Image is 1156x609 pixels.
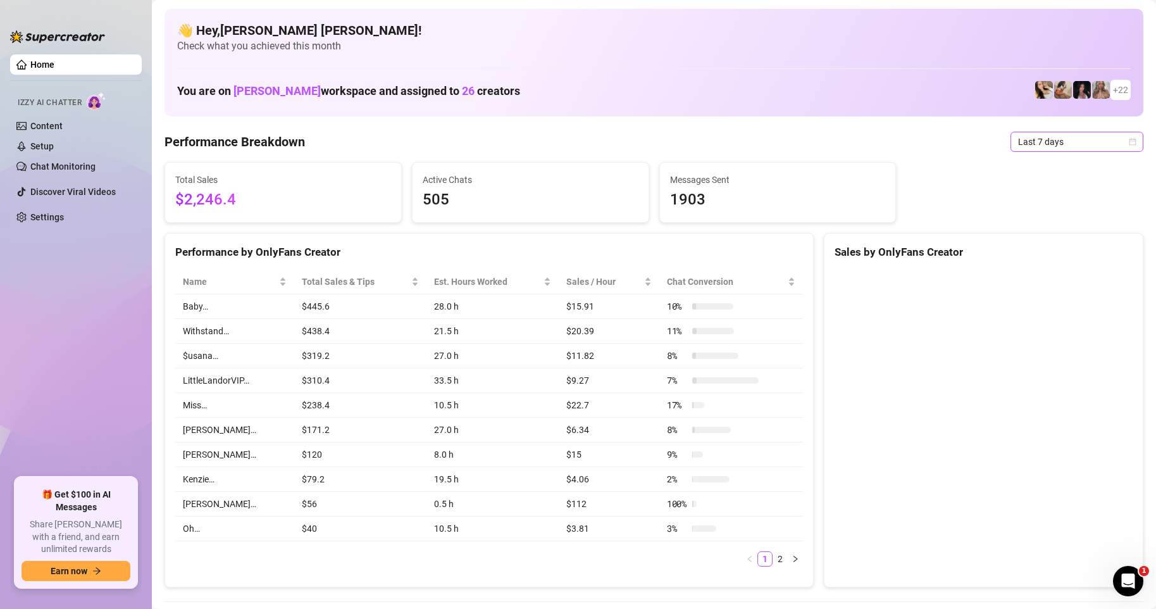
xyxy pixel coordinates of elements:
div: Est. Hours Worked [434,275,542,289]
span: 1903 [670,188,886,212]
li: 1 [757,551,773,567]
span: 8 % [667,349,687,363]
img: Kenzie (@dmaxkenz) [1092,81,1110,99]
a: Setup [30,141,54,151]
td: $319.2 [294,344,426,368]
span: 🎁 Get $100 in AI Messages [22,489,130,513]
li: 2 [773,551,788,567]
span: calendar [1129,138,1136,146]
th: Chat Conversion [659,270,803,294]
span: Check what you achieved this month [177,39,1131,53]
span: 1 [1139,566,1149,576]
td: [PERSON_NAME]… [175,418,294,443]
img: AI Chatter [87,92,106,110]
span: Sales / Hour [566,275,642,289]
span: [PERSON_NAME] [233,84,321,97]
td: $120 [294,443,426,467]
span: 11 % [667,324,687,338]
span: Name [183,275,277,289]
img: Kayla (@kaylathaylababy) [1054,81,1072,99]
td: $445.6 [294,294,426,319]
span: 2 % [667,472,687,486]
td: $79.2 [294,467,426,492]
a: Discover Viral Videos [30,187,116,197]
a: Home [30,60,54,70]
td: $171.2 [294,418,426,443]
th: Total Sales & Tips [294,270,426,294]
iframe: Intercom live chat [1113,566,1143,596]
span: Share [PERSON_NAME] with a friend, and earn unlimited rewards [22,518,130,556]
span: Total Sales [175,173,391,187]
td: $238.4 [294,393,426,418]
button: left [742,551,757,567]
td: $438.4 [294,319,426,344]
a: Chat Monitoring [30,161,96,172]
td: Kenzie… [175,467,294,492]
img: Baby (@babyyyybellaa) [1073,81,1091,99]
td: $3.81 [559,517,659,541]
a: Content [30,121,63,131]
td: 33.5 h [426,368,559,393]
td: $15 [559,443,659,467]
span: Chat Conversion [667,275,785,289]
span: 10 % [667,299,687,313]
span: Messages Sent [670,173,886,187]
img: logo-BBDzfeDw.svg [10,30,105,43]
div: Performance by OnlyFans Creator [175,244,803,261]
button: Earn nowarrow-right [22,561,130,581]
span: 26 [462,84,475,97]
img: Avry (@avryjennerfree) [1035,81,1053,99]
span: + 22 [1113,83,1128,97]
th: Name [175,270,294,294]
td: $9.27 [559,368,659,393]
span: arrow-right [92,567,101,575]
h4: 👋 Hey, [PERSON_NAME] [PERSON_NAME] ! [177,22,1131,39]
td: $20.39 [559,319,659,344]
td: Baby… [175,294,294,319]
li: Next Page [788,551,803,567]
span: Last 7 days [1018,132,1136,151]
a: Settings [30,212,64,222]
td: $22.7 [559,393,659,418]
td: $310.4 [294,368,426,393]
h4: Performance Breakdown [165,133,305,151]
td: $4.06 [559,467,659,492]
td: 21.5 h [426,319,559,344]
td: $40 [294,517,426,541]
span: Active Chats [423,173,638,187]
a: 1 [758,552,772,566]
td: 27.0 h [426,418,559,443]
td: $56 [294,492,426,517]
span: 3 % [667,522,687,536]
td: Withstand… [175,319,294,344]
td: 0.5 h [426,492,559,517]
td: [PERSON_NAME]… [175,492,294,517]
span: 8 % [667,423,687,437]
td: Miss… [175,393,294,418]
span: 505 [423,188,638,212]
button: right [788,551,803,567]
td: Oh… [175,517,294,541]
td: $6.34 [559,418,659,443]
span: Total Sales & Tips [302,275,408,289]
td: 28.0 h [426,294,559,319]
span: 7 % [667,374,687,387]
td: [PERSON_NAME]… [175,443,294,467]
td: 10.5 h [426,517,559,541]
td: $usana… [175,344,294,368]
h1: You are on workspace and assigned to creators [177,84,520,98]
span: right [792,555,799,563]
span: Earn now [51,566,87,576]
span: left [746,555,754,563]
span: 17 % [667,398,687,412]
span: 9 % [667,448,687,461]
a: 2 [773,552,787,566]
td: 27.0 h [426,344,559,368]
td: $15.91 [559,294,659,319]
div: Sales by OnlyFans Creator [835,244,1133,261]
th: Sales / Hour [559,270,659,294]
span: $2,246.4 [175,188,391,212]
td: $112 [559,492,659,517]
td: $11.82 [559,344,659,368]
span: 100 % [667,497,687,511]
